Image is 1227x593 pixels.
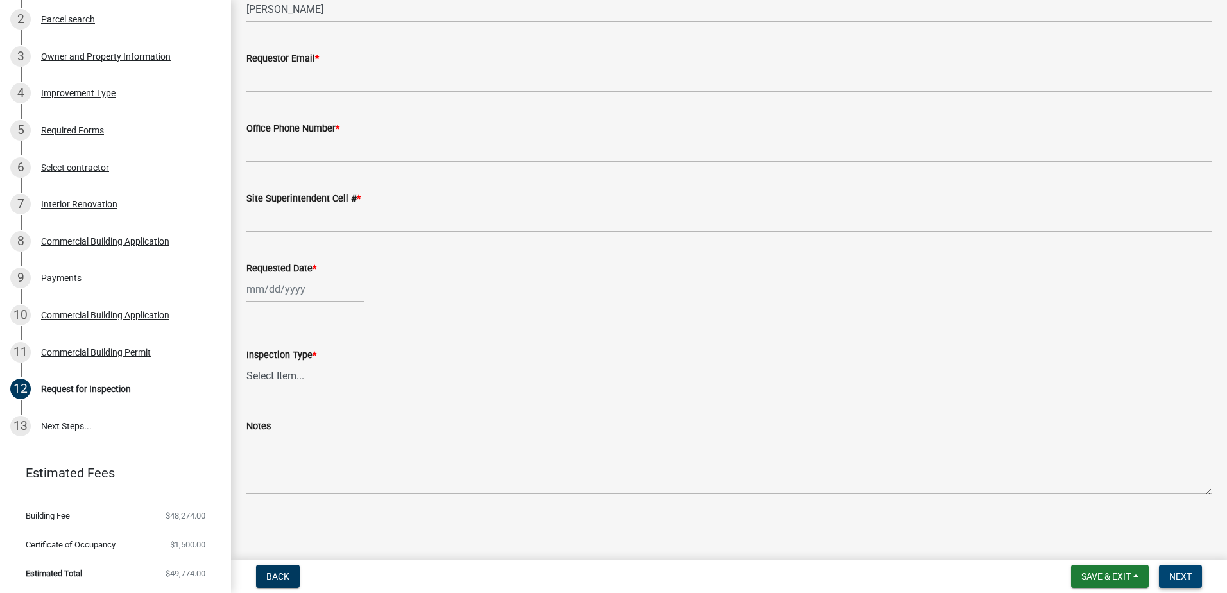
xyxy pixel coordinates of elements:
div: Commercial Building Application [41,237,169,246]
label: Office Phone Number [246,125,339,133]
div: 3 [10,46,31,67]
span: $49,774.00 [166,569,205,578]
label: Site Superintendent Cell # [246,194,361,203]
div: Payments [41,273,82,282]
div: Commercial Building Application [41,311,169,320]
span: Estimated Total [26,569,82,578]
button: Next [1159,565,1202,588]
label: Notes [246,422,271,431]
span: $48,274.00 [166,511,205,520]
div: 5 [10,120,31,141]
span: Save & Exit [1081,571,1131,581]
div: 11 [10,342,31,363]
div: Owner and Property Information [41,52,171,61]
div: Required Forms [41,126,104,135]
span: Back [266,571,289,581]
div: 9 [10,268,31,288]
div: 2 [10,9,31,30]
div: 10 [10,305,31,325]
div: 4 [10,83,31,103]
span: Certificate of Occupancy [26,540,116,549]
label: Requested Date [246,264,316,273]
span: $1,500.00 [170,540,205,549]
div: Request for Inspection [41,384,131,393]
label: Requestor Email [246,55,319,64]
div: Commercial Building Permit [41,348,151,357]
a: Estimated Fees [10,460,210,486]
div: 8 [10,231,31,252]
input: mm/dd/yyyy [246,276,364,302]
div: 6 [10,157,31,178]
div: Improvement Type [41,89,116,98]
div: 13 [10,416,31,436]
div: Interior Renovation [41,200,117,209]
div: Select contractor [41,163,109,172]
span: Building Fee [26,511,70,520]
span: Next [1169,571,1192,581]
div: Parcel search [41,15,95,24]
label: Inspection Type [246,351,316,360]
div: 12 [10,379,31,399]
button: Save & Exit [1071,565,1149,588]
div: 7 [10,194,31,214]
button: Back [256,565,300,588]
